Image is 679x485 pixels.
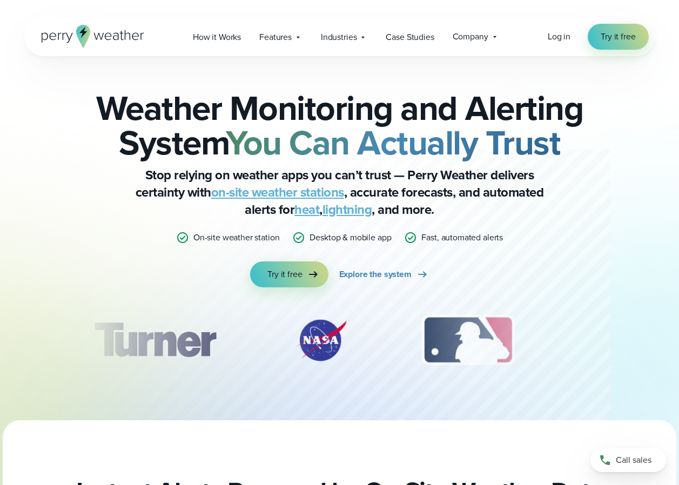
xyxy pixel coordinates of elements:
a: Try it free [250,261,328,287]
div: 1 of 12 [78,313,231,367]
a: How it Works [184,26,250,48]
div: slideshow [78,313,601,373]
img: NASA.svg [284,313,359,367]
a: heat [294,200,319,219]
a: Case Studies [377,26,443,48]
div: 3 of 12 [411,313,525,367]
span: Features [259,31,292,44]
span: Company [453,30,488,43]
img: Turner-Construction_1.svg [78,313,231,367]
a: lightning [322,200,372,219]
div: 4 of 12 [577,313,663,367]
a: on-site weather stations [211,183,344,202]
span: Explore the system [339,268,412,281]
h2: Weather Monitoring and Alerting System [78,91,601,160]
div: 2 of 12 [284,313,359,367]
img: MLB.svg [411,313,525,367]
a: Log in [548,30,570,43]
p: Fast, automated alerts [421,231,503,244]
strong: You Can Actually Trust [226,117,560,168]
a: Explore the system [339,261,429,287]
p: Desktop & mobile app [310,231,391,244]
span: Industries [321,31,357,44]
a: Call sales [590,448,666,472]
p: On-site weather station [193,231,280,244]
span: Try it free [601,30,635,43]
span: Try it free [267,268,302,281]
p: Stop relying on weather apps you can’t trust — Perry Weather delivers certainty with , accurate f... [124,166,556,218]
span: Case Studies [386,31,434,44]
span: How it Works [193,31,241,44]
span: Call sales [616,454,651,467]
img: PGA.svg [577,313,663,367]
a: Try it free [588,24,648,50]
